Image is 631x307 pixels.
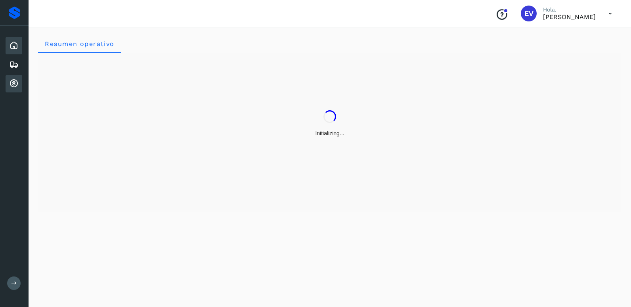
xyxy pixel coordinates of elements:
span: Resumen operativo [44,40,115,48]
p: Elizabet Villalobos Reynoso [543,13,596,21]
div: Cuentas por cobrar [6,75,22,92]
div: Embarques [6,56,22,73]
div: Inicio [6,37,22,54]
p: Hola, [543,6,596,13]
